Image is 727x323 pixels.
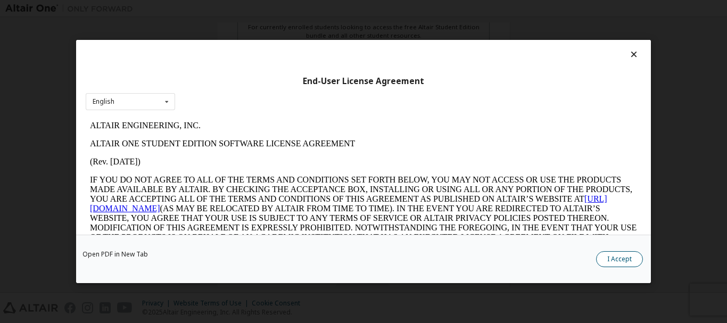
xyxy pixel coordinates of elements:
p: (Rev. [DATE]) [4,40,551,50]
p: IF YOU DO NOT AGREE TO ALL OF THE TERMS AND CONDITIONS SET FORTH BELOW, YOU MAY NOT ACCESS OR USE... [4,59,551,135]
p: This Altair One Student Edition Software License Agreement (“Agreement”) is between Altair Engine... [4,144,551,182]
a: Open PDF in New Tab [82,251,148,258]
a: [URL][DOMAIN_NAME] [4,78,522,96]
div: English [93,98,114,105]
button: I Accept [596,251,643,267]
p: ALTAIR ENGINEERING, INC. [4,4,551,14]
div: End-User License Agreement [86,76,641,87]
p: ALTAIR ONE STUDENT EDITION SOFTWARE LICENSE AGREEMENT [4,22,551,32]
